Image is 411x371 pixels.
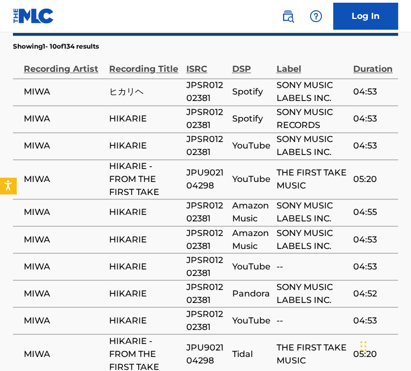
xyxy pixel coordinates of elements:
span: ヒカリヘ [109,85,181,98]
span: YouTube [232,314,271,327]
span: SONY MUSIC LABELS INC. [276,226,348,252]
span: -- [276,260,348,273]
span: MIWA [24,139,104,152]
span: JPSR01202381 [186,199,227,225]
img: help [309,10,322,23]
span: SONY MUSIC LABELS INC. [276,133,348,159]
span: YouTube [232,139,271,152]
span: MIWA [24,206,104,219]
span: 04:53 [353,233,393,246]
span: 04:53 [353,85,393,98]
span: HIKARIE - FROM THE FIRST TAKE [109,160,181,199]
span: JPU902104298 [186,166,227,192]
span: HIKARIE [109,287,181,300]
span: Amazon Music [232,199,271,225]
span: HIKARIE [109,112,181,125]
span: JPSR01202381 [186,307,227,333]
span: 04:53 [353,112,393,125]
span: YouTube [232,260,271,273]
span: 04:53 [353,260,393,273]
span: 04:53 [353,314,393,327]
span: SONY MUSIC LABELS INC. [276,79,348,105]
span: YouTube [232,173,271,186]
div: Help [305,5,327,27]
div: Label [276,51,348,76]
span: MIWA [24,173,104,186]
span: JPSR01202381 [186,253,227,279]
span: Amazon Music [232,226,271,252]
div: Recording Artist [24,51,104,76]
span: THE FIRST TAKE MUSIC [276,166,348,192]
span: MIWA [24,347,104,360]
span: Spotify [232,112,271,125]
span: 04:55 [353,206,393,219]
span: Pandora [232,287,271,300]
span: JPSR01202381 [186,133,227,159]
span: -- [276,314,348,327]
span: MIWA [24,85,104,98]
span: HIKARIE [109,233,181,246]
span: SONY MUSIC LABELS INC. [276,199,348,225]
span: MIWA [24,287,104,300]
div: Recording Title [109,51,181,76]
div: DSP [232,51,271,76]
span: MIWA [24,314,104,327]
span: MIWA [24,112,104,125]
span: 05:20 [353,347,393,360]
span: THE FIRST TAKE MUSIC [276,341,348,367]
span: JPU902104298 [186,341,227,367]
span: SONY MUSIC RECORDS [276,106,348,132]
span: Tidal [232,347,271,360]
span: MIWA [24,260,104,273]
span: HIKARIE [109,139,181,152]
img: search [281,10,294,23]
div: Duration [353,51,393,76]
span: JPSR01202381 [186,226,227,252]
span: HIKARIE [109,206,181,219]
span: MIWA [24,233,104,246]
iframe: Chat Widget [357,319,411,371]
span: SONY MUSIC LABELS INC. [276,280,348,306]
span: 04:52 [353,287,393,300]
span: JPSR01202381 [186,79,227,105]
div: Drag [360,330,367,362]
span: JPSR01202381 [186,280,227,306]
span: HIKARIE [109,260,181,273]
span: JPSR01202381 [186,106,227,132]
span: Spotify [232,85,271,98]
a: Log In [333,3,398,30]
span: HIKARIE [109,314,181,327]
div: ISRC [186,51,227,76]
p: Showing 1 - 10 of 134 results [13,42,99,51]
img: MLC Logo [13,8,55,24]
span: 04:53 [353,139,393,152]
a: Public Search [277,5,299,27]
span: 05:20 [353,173,393,186]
